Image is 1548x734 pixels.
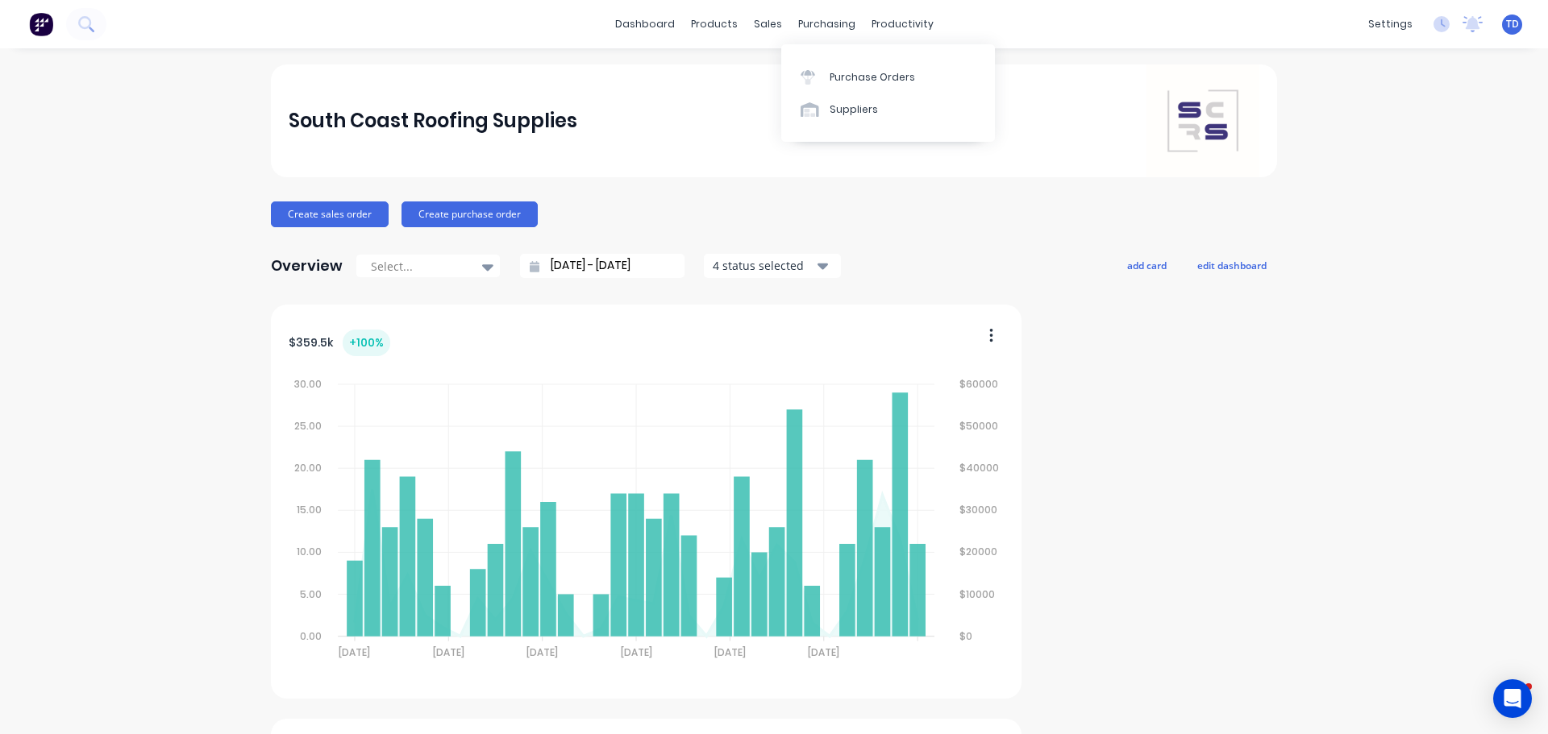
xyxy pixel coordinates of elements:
[1493,679,1532,718] div: Open Intercom Messenger
[781,60,995,93] a: Purchase Orders
[621,645,652,659] tspan: [DATE]
[339,645,370,659] tspan: [DATE]
[960,545,998,559] tspan: $20000
[607,12,683,36] a: dashboard
[300,629,322,643] tspan: 0.00
[781,93,995,126] a: Suppliers
[790,12,863,36] div: purchasing
[526,645,558,659] tspan: [DATE]
[1117,255,1177,276] button: add card
[713,257,814,274] div: 4 status selected
[433,645,464,659] tspan: [DATE]
[271,250,343,282] div: Overview
[29,12,53,36] img: Factory
[683,12,746,36] div: products
[1146,64,1259,177] img: South Coast Roofing Supplies
[402,201,538,227] button: Create purchase order
[863,12,942,36] div: productivity
[960,587,996,601] tspan: $10000
[960,461,1000,475] tspan: $40000
[714,645,746,659] tspan: [DATE]
[297,503,322,516] tspan: 15.00
[300,587,322,601] tspan: 5.00
[746,12,790,36] div: sales
[294,419,322,433] tspan: 25.00
[704,254,841,278] button: 4 status selected
[297,545,322,559] tspan: 10.00
[809,645,840,659] tspan: [DATE]
[289,105,577,137] div: South Coast Roofing Supplies
[960,377,999,391] tspan: $60000
[289,330,390,356] div: $ 359.5k
[1187,255,1277,276] button: edit dashboard
[1360,12,1421,36] div: settings
[271,201,389,227] button: Create sales order
[960,503,998,516] tspan: $30000
[830,70,915,85] div: Purchase Orders
[830,102,878,117] div: Suppliers
[960,629,973,643] tspan: $0
[294,377,322,391] tspan: 30.00
[343,330,390,356] div: + 100 %
[1506,17,1519,31] span: TD
[294,461,322,475] tspan: 20.00
[960,419,999,433] tspan: $50000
